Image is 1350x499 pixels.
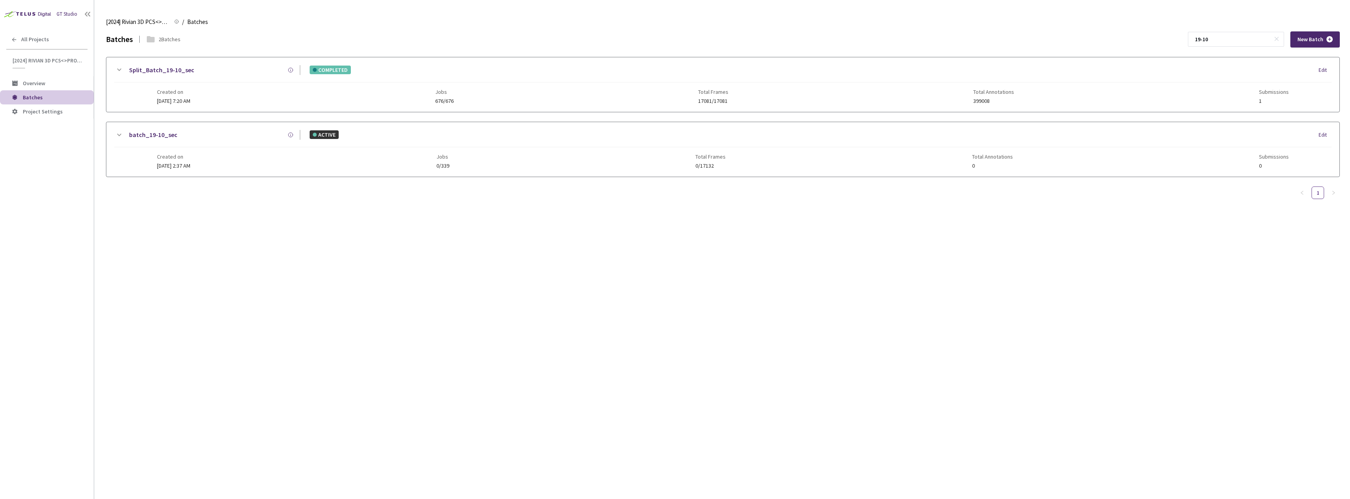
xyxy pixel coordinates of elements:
[436,163,449,169] span: 0/339
[1296,186,1308,199] button: left
[106,122,1339,177] div: batch_19-10_secACTIVEEditCreated on[DATE] 2:37 AMJobs0/339Total Frames0/17132Total Annotations0Su...
[310,66,351,74] div: COMPLETED
[159,35,181,44] div: 2 Batches
[972,154,1013,160] span: Total Annotations
[106,17,170,27] span: [2024] Rivian 3D PCS<>Production
[1259,89,1289,95] span: Submissions
[129,65,194,75] a: Split_Batch_19-10_sec
[23,94,43,101] span: Batches
[695,163,726,169] span: 0/17132
[57,10,77,18] div: GT Studio
[1319,131,1332,139] div: Edit
[435,98,454,104] span: 676/676
[157,97,190,104] span: [DATE] 7:20 AM
[23,80,45,87] span: Overview
[436,154,449,160] span: Jobs
[157,89,190,95] span: Created on
[435,89,454,95] span: Jobs
[13,57,83,64] span: [2024] Rivian 3D PCS<>Production
[157,162,190,169] span: [DATE] 2:37 AM
[106,57,1339,112] div: Split_Batch_19-10_secCOMPLETEDEditCreated on[DATE] 7:20 AMJobs676/676Total Frames17081/17081Total...
[129,130,177,140] a: batch_19-10_sec
[698,89,728,95] span: Total Frames
[106,33,133,45] div: Batches
[310,130,339,139] div: ACTIVE
[695,154,726,160] span: Total Frames
[1297,36,1323,43] span: New Batch
[1190,32,1274,46] input: Search
[1259,163,1289,169] span: 0
[973,98,1014,104] span: 399008
[1312,186,1324,199] li: 1
[1259,154,1289,160] span: Submissions
[21,36,49,43] span: All Projects
[972,163,1013,169] span: 0
[973,89,1014,95] span: Total Annotations
[1300,190,1304,195] span: left
[1327,186,1340,199] button: right
[187,17,208,27] span: Batches
[182,17,184,27] li: /
[698,98,728,104] span: 17081/17081
[157,154,190,160] span: Created on
[1331,190,1336,195] span: right
[1319,66,1332,74] div: Edit
[1259,98,1289,104] span: 1
[23,108,63,115] span: Project Settings
[1312,187,1324,199] a: 1
[1327,186,1340,199] li: Next Page
[1296,186,1308,199] li: Previous Page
